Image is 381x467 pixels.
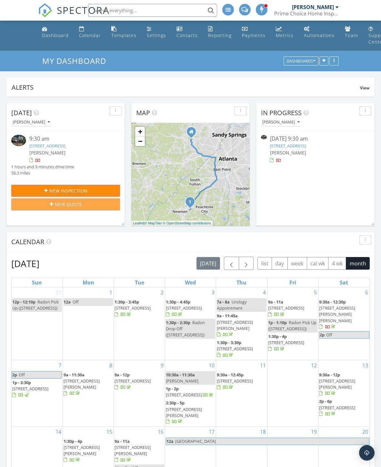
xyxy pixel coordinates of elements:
span: 9:30a - 12p [319,372,340,378]
a: Go to September 7, 2025 [57,360,63,371]
td: Go to September 3, 2025 [165,287,216,360]
td: Go to September 6, 2025 [318,287,369,360]
a: Go to September 15, 2025 [105,427,114,437]
a: Go to September 6, 2025 [364,287,369,298]
a: 1:30p - 3:45p [STREET_ADDRESS] [115,298,164,319]
td: Go to September 10, 2025 [165,360,216,426]
a: 2:30p - 5p [STREET_ADDRESS][PERSON_NAME] [166,399,215,426]
div: 50.3 miles [11,170,74,176]
span: 1:30p - 2:30p [166,320,190,325]
a: Reporting [206,23,234,42]
button: day [272,257,288,270]
div: Automations [304,32,335,38]
button: Dashboards [284,57,318,66]
td: Go to September 12, 2025 [267,360,318,426]
span: [STREET_ADDRESS][PERSON_NAME] [319,378,355,390]
a: Friday [288,278,297,287]
input: Search everything... [88,4,217,17]
span: Radon Pick Up ([STREET_ADDRESS]) [268,320,316,332]
div: [PERSON_NAME] [292,4,334,10]
a: 9a - 12p [STREET_ADDRESS] [115,372,151,390]
a: Go to September 2, 2025 [159,287,165,298]
a: [STREET_ADDRESS] [270,143,306,149]
a: 9a - 11a [STREET_ADDRESS] [268,299,304,317]
a: 9a - 11:30a [STREET_ADDRESS][PERSON_NAME] [64,371,113,398]
a: 1p - 2p [STREET_ADDRESS] [166,386,214,398]
a: © OpenStreetMap contributors [163,221,211,225]
button: list [257,257,272,270]
a: Sunday [31,278,43,287]
div: Payments [242,32,266,38]
span: 1p - 3:30p [12,380,31,385]
span: 10:30a - 11:30a [166,372,195,378]
div: 1 hours and 9 minutes drive time [11,164,74,170]
td: Go to September 4, 2025 [216,287,267,360]
button: New Inspection [11,185,120,196]
a: 9:30a - 12p [STREET_ADDRESS][PERSON_NAME] [319,372,355,396]
span: Urology Appointment [217,299,246,311]
span: Off [73,299,79,305]
img: 9572646%2Fcover_photos%2F5tbdvtt74agj5oNsGrnm%2Fsmall.jpg [11,135,26,146]
div: Dashboard [42,32,69,38]
span: 1:30p - 3:45p [115,299,139,305]
span: 9a - 11:45a [217,313,238,319]
a: Go to September 4, 2025 [262,287,267,298]
span: In Progress [261,108,302,117]
button: [PERSON_NAME] [261,118,301,127]
a: 9:30 am [STREET_ADDRESS] [PERSON_NAME] 1 hours and 9 minutes drive time 50.3 miles [11,135,120,176]
span: [GEOGRAPHIC_DATA] [175,438,216,444]
span: [STREET_ADDRESS][PERSON_NAME] [166,406,202,418]
span: [STREET_ADDRESS] [217,378,253,384]
a: 1p - 2p [STREET_ADDRESS] [166,385,215,399]
span: 1:30p - 3:30p [217,340,241,345]
a: 9a - 11a [STREET_ADDRESS] [268,298,317,319]
a: Go to September 18, 2025 [259,427,267,437]
button: cal wk [307,257,329,270]
td: Go to August 31, 2025 [12,287,63,360]
td: Go to September 11, 2025 [216,360,267,426]
button: week [287,257,307,270]
a: Templates [109,23,139,42]
span: 7a - 8a [217,299,230,305]
div: Prime Choice Home Inspections [274,10,339,17]
a: 9a - 11:45a [STREET_ADDRESS][PERSON_NAME] [217,312,266,339]
div: Reporting [208,32,232,38]
a: 9:30a - 12:45p [STREET_ADDRESS] [217,372,253,390]
div: Contacts [176,32,198,38]
span: 1:30p - 4p [268,333,287,339]
a: © MapTiler [145,221,162,225]
span: 9a - 11a [115,438,130,444]
div: [PERSON_NAME] [262,120,300,124]
span: 2:30p - 5p [166,400,185,406]
a: Go to September 12, 2025 [310,360,318,371]
span: 9:30a - 12:30p [319,299,346,305]
span: 9:30a - 12:45p [217,372,244,378]
a: Settings [144,23,169,42]
a: 1:30p - 4p [STREET_ADDRESS][PERSON_NAME] [64,438,113,464]
span: Off [326,332,332,338]
span: 9a - 11a [268,299,283,305]
a: 1:30p - 4p [STREET_ADDRESS] [268,333,304,352]
a: Go to September 9, 2025 [159,360,165,371]
a: Go to September 10, 2025 [207,360,216,371]
a: SPECTORA [38,9,110,22]
span: 12a [64,299,71,305]
a: 9a - 12p [STREET_ADDRESS] [115,371,164,392]
span: Map [136,108,150,117]
div: Templates [111,32,136,38]
td: Go to September 9, 2025 [114,360,165,426]
a: Go to September 16, 2025 [156,427,165,437]
span: 1p - 1:10p [268,320,287,325]
span: [PERSON_NAME] [29,150,65,156]
button: New Quote [11,198,120,210]
button: 4 wk [328,257,346,270]
a: My Dashboard [42,55,112,66]
span: [STREET_ADDRESS] [217,346,253,352]
span: New Inspection [49,187,87,194]
div: [PERSON_NAME] [13,120,50,124]
span: 1:30p - 4:45p [166,299,190,305]
div: Team [345,32,358,38]
td: Go to September 8, 2025 [63,360,114,426]
button: [PERSON_NAME] [11,118,51,127]
td: Go to September 2, 2025 [114,287,165,360]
